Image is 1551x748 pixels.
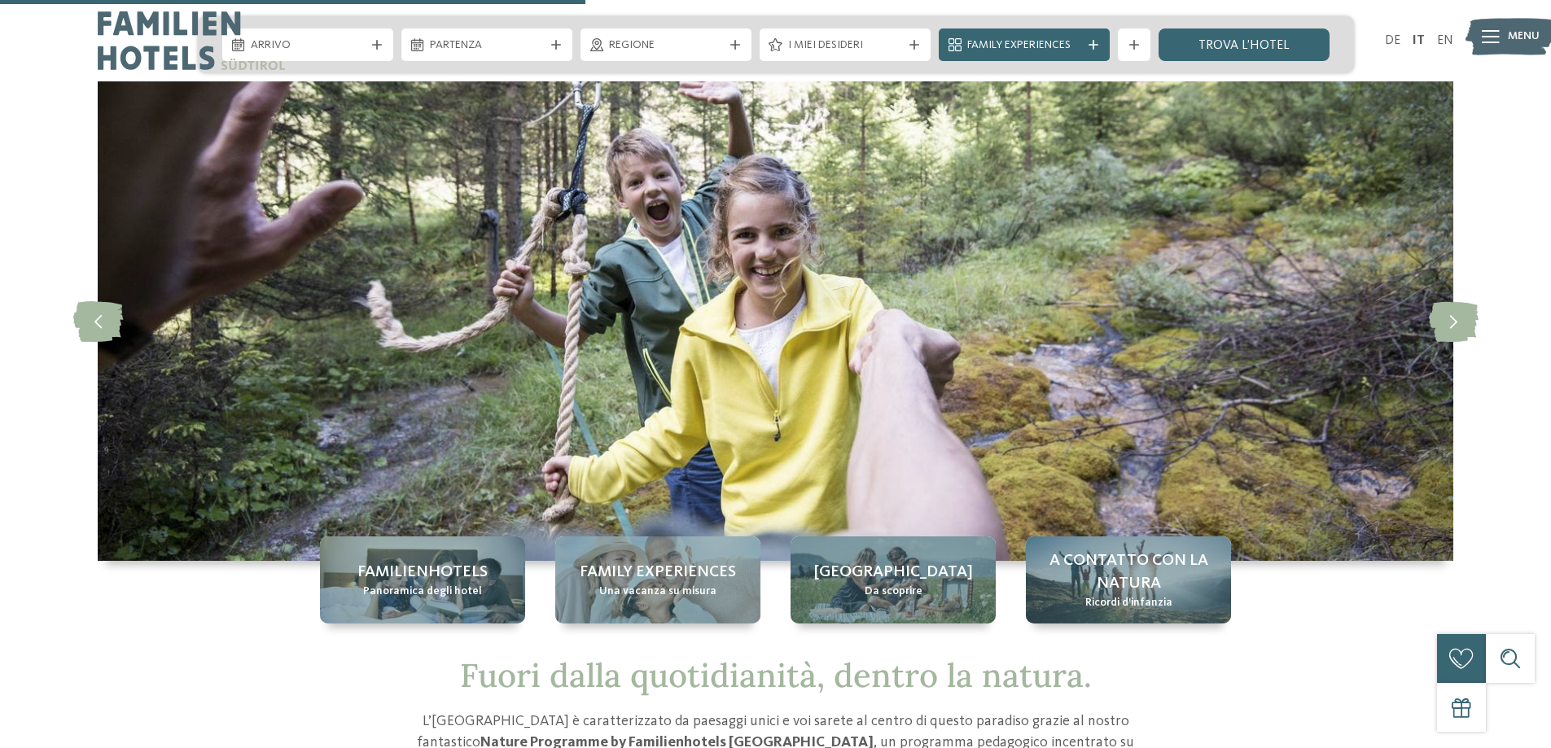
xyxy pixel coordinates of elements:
a: Il nostro hotel con animazione per bambini [GEOGRAPHIC_DATA] Da scoprire [791,536,996,623]
a: Il nostro hotel con animazione per bambini Familienhotels Panoramica degli hotel [320,536,525,623]
a: IT [1413,34,1425,47]
span: Family experiences [580,561,736,584]
a: EN [1437,34,1453,47]
span: Da scoprire [865,584,922,600]
span: Menu [1508,28,1540,45]
span: Ricordi d’infanzia [1085,595,1172,611]
span: [GEOGRAPHIC_DATA] [814,561,973,584]
img: Il nostro hotel con animazione per bambini [98,81,1453,561]
span: Fuori dalla quotidianità, dentro la natura. [460,654,1092,696]
span: Familienhotels [357,561,488,584]
span: Una vacanza su misura [599,584,716,600]
a: Il nostro hotel con animazione per bambini A contatto con la natura Ricordi d’infanzia [1026,536,1231,623]
a: DE [1385,34,1400,47]
span: Panoramica degli hotel [363,584,482,600]
span: A contatto con la natura [1042,549,1215,595]
a: Il nostro hotel con animazione per bambini Family experiences Una vacanza su misura [555,536,760,623]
